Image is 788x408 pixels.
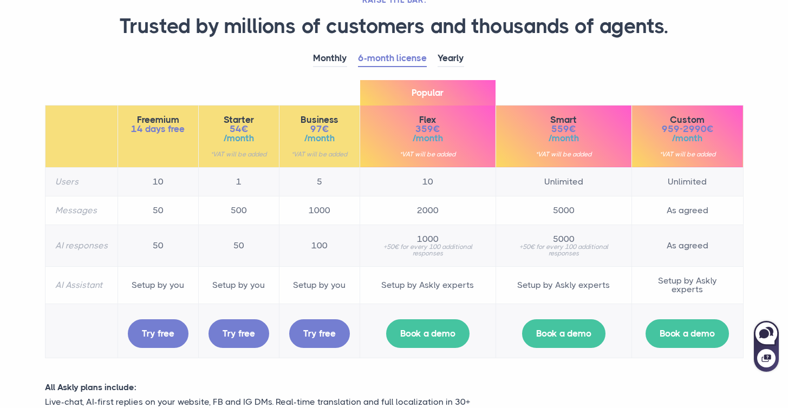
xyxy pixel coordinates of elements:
[128,319,188,348] a: Try free
[370,134,486,143] span: /month
[506,151,622,157] small: *VAT will be added
[631,266,743,304] td: Setup by Askly experts
[118,225,198,266] td: 50
[646,319,729,348] a: Book a demo
[496,167,631,196] td: Unlimited
[506,134,622,143] span: /month
[370,124,486,134] span: 359€
[118,196,198,225] td: 50
[438,50,464,67] a: Yearly
[496,196,631,225] td: 5000
[631,167,743,196] td: Unlimited
[209,151,269,157] small: *VAT will be added
[631,196,743,225] td: As agreed
[198,167,279,196] td: 1
[279,167,360,196] td: 5
[289,151,350,157] small: *VAT will be added
[360,80,496,106] span: Popular
[386,319,470,348] a: Book a demo
[45,167,118,196] th: Users
[360,167,496,196] td: 10
[209,319,269,348] a: Try free
[45,14,744,40] h1: Trusted by millions of customers and thousands of agents.
[279,196,360,225] td: 1000
[118,167,198,196] td: 10
[522,319,605,348] a: Book a demo
[642,124,733,134] span: 959-2990€
[289,319,350,348] a: Try free
[128,115,188,124] span: Freemium
[370,115,486,124] span: Flex
[642,134,733,143] span: /month
[506,124,622,134] span: 559€
[506,115,622,124] span: Smart
[360,196,496,225] td: 2000
[289,124,350,134] span: 97€
[642,241,733,250] span: As agreed
[360,266,496,304] td: Setup by Askly experts
[45,266,118,304] th: AI Assistant
[209,134,269,143] span: /month
[370,235,486,244] span: 1000
[209,115,269,124] span: Starter
[496,266,631,304] td: Setup by Askly experts
[289,134,350,143] span: /month
[128,124,188,134] span: 14 days free
[45,382,136,392] strong: All Askly plans include:
[642,151,733,157] small: *VAT will be added
[198,266,279,304] td: Setup by you
[198,225,279,266] td: 50
[313,50,347,67] a: Monthly
[118,266,198,304] td: Setup by you
[45,225,118,266] th: AI responses
[209,124,269,134] span: 54€
[506,235,622,244] span: 5000
[370,244,486,256] small: +50€ for every 100 additional responses
[753,319,780,373] iframe: Askly chat
[279,266,360,304] td: Setup by you
[198,196,279,225] td: 500
[506,244,622,256] small: +50€ for every 100 additional responses
[642,115,733,124] span: Custom
[370,151,486,157] small: *VAT will be added
[279,225,360,266] td: 100
[45,196,118,225] th: Messages
[358,50,427,67] a: 6-month license
[289,115,350,124] span: Business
